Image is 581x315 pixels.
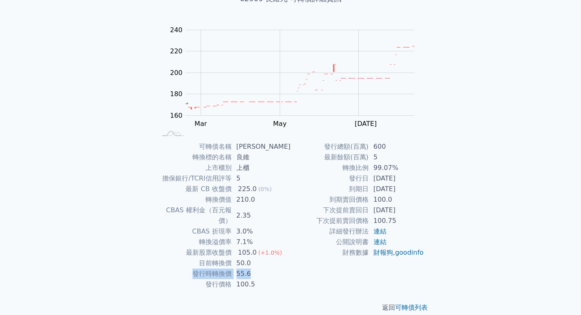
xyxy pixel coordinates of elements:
[232,205,291,226] td: 2.35
[157,279,232,290] td: 發行價格
[291,237,369,247] td: 公開說明書
[166,26,427,144] g: Chart
[157,247,232,258] td: 最新股票收盤價
[157,184,232,194] td: 最新 CB 收盤價
[369,141,424,152] td: 600
[395,304,428,311] a: 可轉債列表
[291,173,369,184] td: 發行日
[273,120,287,128] tspan: May
[232,279,291,290] td: 100.5
[170,47,183,55] tspan: 220
[236,247,258,258] div: 105.0
[291,194,369,205] td: 到期賣回價格
[157,258,232,269] td: 目前轉換價
[369,247,424,258] td: ,
[291,205,369,216] td: 下次提前賣回日
[373,238,387,246] a: 連結
[395,249,424,256] a: goodinfo
[157,205,232,226] td: CBAS 權利金（百元報價）
[369,216,424,226] td: 100.75
[369,184,424,194] td: [DATE]
[291,184,369,194] td: 到期日
[258,249,282,256] span: (+1.0%)
[369,173,424,184] td: [DATE]
[157,163,232,173] td: 上市櫃別
[232,226,291,237] td: 3.0%
[157,173,232,184] td: 擔保銀行/TCRI信用評等
[232,141,291,152] td: [PERSON_NAME]
[291,247,369,258] td: 財務數據
[355,120,377,128] tspan: [DATE]
[258,186,272,192] span: (0%)
[291,152,369,163] td: 最新餘額(百萬)
[369,163,424,173] td: 99.07%
[170,90,183,98] tspan: 180
[369,205,424,216] td: [DATE]
[232,163,291,173] td: 上櫃
[157,141,232,152] td: 可轉債名稱
[170,69,183,77] tspan: 200
[232,173,291,184] td: 5
[373,249,393,256] a: 財報狗
[236,184,258,194] div: 225.0
[157,237,232,247] td: 轉換溢價率
[291,226,369,237] td: 詳細發行辦法
[540,276,581,315] div: 聊天小工具
[170,26,183,34] tspan: 240
[540,276,581,315] iframe: Chat Widget
[369,194,424,205] td: 100.0
[232,258,291,269] td: 50.0
[157,152,232,163] td: 轉換標的名稱
[232,152,291,163] td: 良維
[232,237,291,247] td: 7.1%
[232,194,291,205] td: 210.0
[186,46,414,109] g: Series
[194,120,207,128] tspan: Mar
[147,303,434,313] p: 返回
[373,227,387,235] a: 連結
[291,141,369,152] td: 發行總額(百萬)
[232,269,291,279] td: 55.6
[291,163,369,173] td: 轉換比例
[157,269,232,279] td: 發行時轉換價
[369,152,424,163] td: 5
[157,226,232,237] td: CBAS 折現率
[157,194,232,205] td: 轉換價值
[291,216,369,226] td: 下次提前賣回價格
[170,112,183,119] tspan: 160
